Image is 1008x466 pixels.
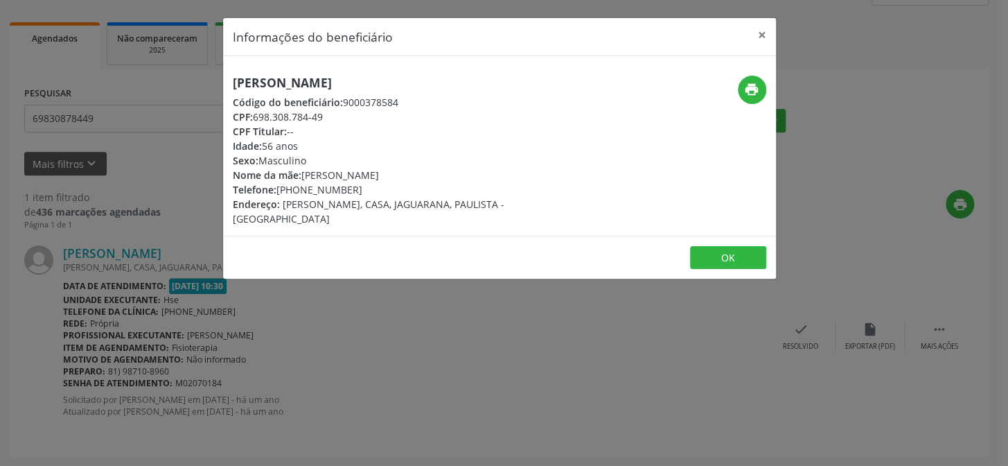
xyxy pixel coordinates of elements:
div: 56 anos [233,139,582,153]
span: Sexo: [233,154,258,167]
div: 9000378584 [233,95,582,110]
button: OK [690,246,766,270]
span: [PERSON_NAME], CASA, JAGUARANA, PAULISTA - [GEOGRAPHIC_DATA] [233,198,504,225]
button: Close [748,18,776,52]
div: 698.308.784-49 [233,110,582,124]
span: Telefone: [233,183,276,196]
i: print [744,82,759,97]
h5: [PERSON_NAME] [233,76,582,90]
span: Código do beneficiário: [233,96,343,109]
span: Endereço: [233,198,280,211]
div: [PHONE_NUMBER] [233,182,582,197]
span: CPF Titular: [233,125,287,138]
h5: Informações do beneficiário [233,28,393,46]
button: print [738,76,766,104]
span: Nome da mãe: [233,169,301,182]
span: Idade: [233,139,262,153]
div: [PERSON_NAME] [233,168,582,182]
div: Masculino [233,153,582,168]
div: -- [233,124,582,139]
span: CPF: [233,110,253,123]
